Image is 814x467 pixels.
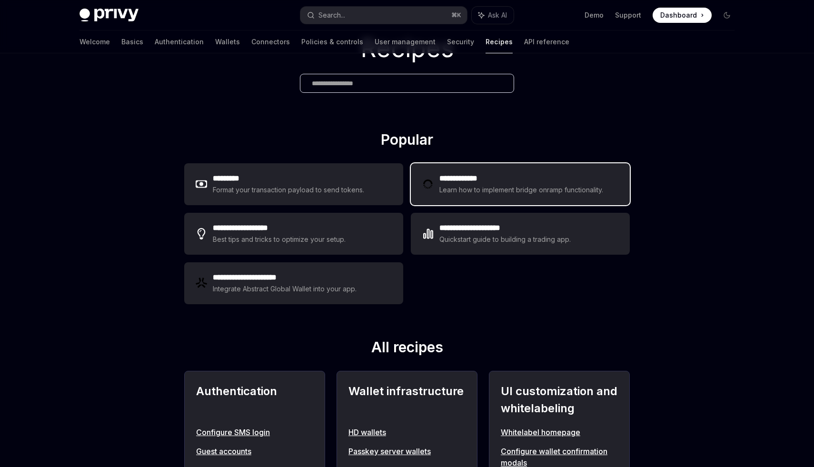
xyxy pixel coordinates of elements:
[488,10,507,20] span: Ask AI
[213,184,365,196] div: Format your transaction payload to send tokens.
[121,30,143,53] a: Basics
[79,30,110,53] a: Welcome
[585,10,604,20] a: Demo
[348,446,466,457] a: Passkey server wallets
[660,10,697,20] span: Dashboard
[653,8,712,23] a: Dashboard
[184,163,403,205] a: **** ****Format your transaction payload to send tokens.
[447,30,474,53] a: Security
[451,11,461,19] span: ⌘ K
[184,338,630,359] h2: All recipes
[375,30,436,53] a: User management
[155,30,204,53] a: Authentication
[251,30,290,53] a: Connectors
[439,234,571,245] div: Quickstart guide to building a trading app.
[213,234,347,245] div: Best tips and tricks to optimize your setup.
[301,30,363,53] a: Policies & controls
[184,131,630,152] h2: Popular
[196,383,313,417] h2: Authentication
[439,184,606,196] div: Learn how to implement bridge onramp functionality.
[719,8,735,23] button: Toggle dark mode
[472,7,514,24] button: Ask AI
[79,9,139,22] img: dark logo
[411,163,630,205] a: **** **** ***Learn how to implement bridge onramp functionality.
[501,383,618,417] h2: UI customization and whitelabeling
[213,283,357,295] div: Integrate Abstract Global Wallet into your app.
[501,427,618,438] a: Whitelabel homepage
[300,7,467,24] button: Search...⌘K
[348,383,466,417] h2: Wallet infrastructure
[524,30,569,53] a: API reference
[215,30,240,53] a: Wallets
[318,10,345,21] div: Search...
[196,446,313,457] a: Guest accounts
[348,427,466,438] a: HD wallets
[486,30,513,53] a: Recipes
[196,427,313,438] a: Configure SMS login
[615,10,641,20] a: Support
